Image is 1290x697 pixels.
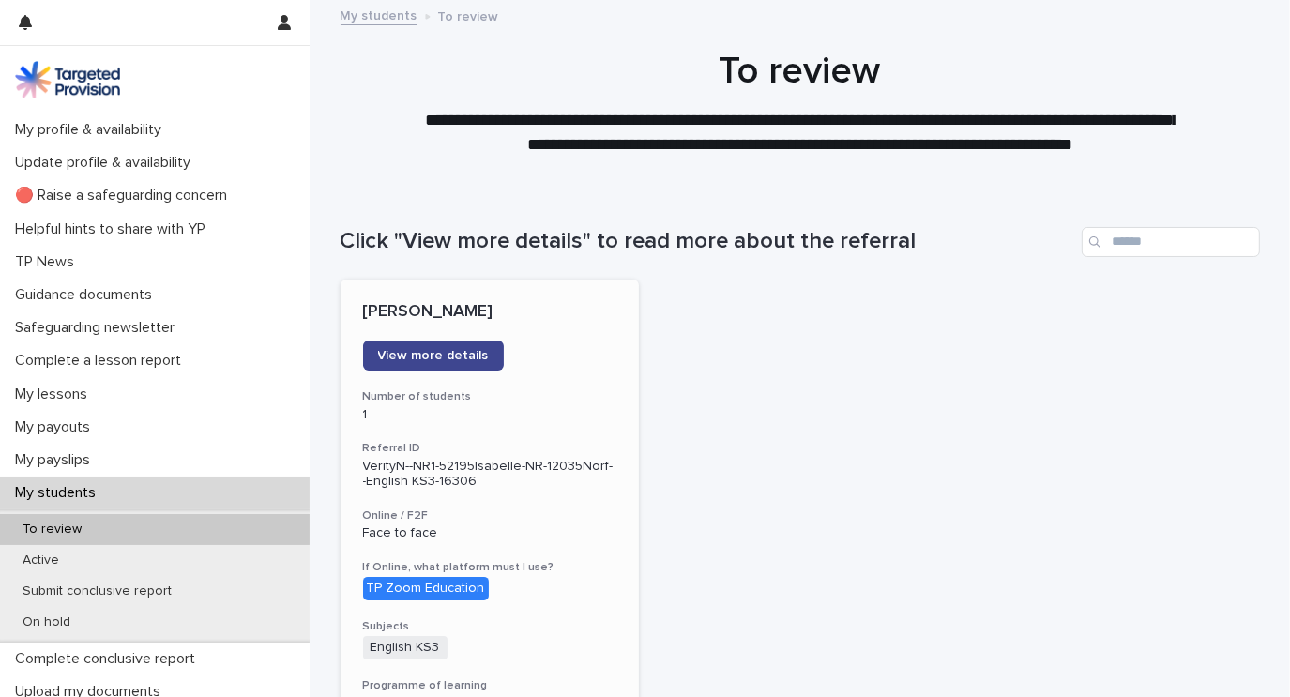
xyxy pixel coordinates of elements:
[363,441,617,456] h3: Referral ID
[363,525,617,541] p: Face to face
[8,352,196,370] p: Complete a lesson report
[363,459,617,491] p: VerityN--NR1-52195Isabelle-NR-12035Norf--English KS3-16306
[363,560,617,575] h3: If Online, what platform must I use?
[8,522,97,538] p: To review
[8,418,105,436] p: My payouts
[8,121,176,139] p: My profile & availability
[8,154,205,172] p: Update profile & availability
[363,577,489,600] div: TP Zoom Education
[341,49,1260,94] h1: To review
[363,678,617,693] h3: Programme of learning
[8,386,102,403] p: My lessons
[341,4,417,25] a: My students
[8,187,242,205] p: 🔴 Raise a safeguarding concern
[15,61,120,98] img: M5nRWzHhSzIhMunXDL62
[8,583,187,599] p: Submit conclusive report
[8,451,105,469] p: My payslips
[363,636,448,659] span: English KS3
[8,614,85,630] p: On hold
[8,319,190,337] p: Safeguarding newsletter
[8,220,220,238] p: Helpful hints to share with YP
[363,619,617,634] h3: Subjects
[363,389,617,404] h3: Number of students
[1082,227,1260,257] input: Search
[363,341,504,371] a: View more details
[341,228,1074,255] h1: Click "View more details" to read more about the referral
[378,349,489,362] span: View more details
[8,253,89,271] p: TP News
[438,5,499,25] p: To review
[8,484,111,502] p: My students
[363,508,617,523] h3: Online / F2F
[8,650,210,668] p: Complete conclusive report
[363,302,617,323] p: [PERSON_NAME]
[8,286,167,304] p: Guidance documents
[363,407,617,423] p: 1
[8,553,74,568] p: Active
